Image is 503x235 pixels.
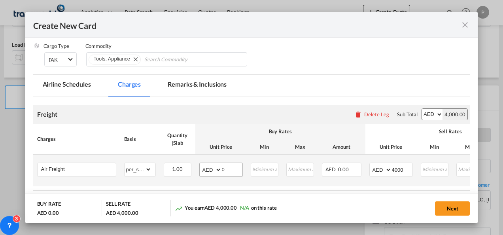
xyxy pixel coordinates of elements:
[25,12,478,224] md-dialog: Create New Card ...
[158,75,236,97] md-tab-item: Remarks & Inclusions
[251,163,278,175] input: Minimum Amount
[33,75,244,97] md-pagination-wrapper: Use the left and right arrow keys to navigate between tabs
[195,139,247,155] th: Unit Price
[144,53,217,66] input: Chips input.
[33,42,40,49] img: cargo.png
[124,135,156,142] div: Basis
[175,204,276,212] div: You earn on this rate
[94,55,132,63] div: Press delete to remove this chip.
[106,200,130,209] div: SELL RATE
[417,139,452,155] th: Min
[338,166,349,172] span: 0.00
[37,200,61,209] div: BUY RATE
[164,132,191,146] div: Quantity | Slab
[460,20,470,30] md-icon: icon-close fg-AAA8AD m-0 pointer
[325,166,337,172] span: AED
[457,163,484,175] input: Maximum Amount
[108,75,150,97] md-tab-item: Charges
[435,201,470,216] button: Next
[287,163,314,175] input: Maximum Amount
[240,205,249,211] span: N/A
[422,163,448,175] input: Minimum Amount
[94,56,130,62] span: Tools, Appliance
[33,20,461,30] div: Create New Card
[43,43,69,49] label: Cargo Type
[49,57,58,63] div: FAK
[365,139,417,155] th: Unit Price
[354,111,389,117] button: Delete Leg
[452,139,488,155] th: Max
[354,110,362,118] md-icon: icon-delete
[318,139,365,155] th: Amount
[172,166,183,172] span: 1.00
[125,163,151,176] select: per_shipment
[392,163,412,175] input: 4000
[442,109,467,120] div: 4,000.00
[38,163,116,175] md-input-container: Air Freight
[129,55,140,63] button: Remove
[41,163,116,175] input: Charge Name
[282,139,318,155] th: Max
[37,135,116,142] div: Charges
[222,163,242,175] input: 0
[106,209,138,216] div: AED 4,000.00
[86,52,248,66] md-chips-wrap: Chips container. Use arrow keys to select chips.
[247,139,282,155] th: Min
[33,75,100,97] md-tab-item: Airline Schedules
[85,43,112,49] label: Commodity
[37,110,57,119] div: Freight
[397,111,418,118] div: Sub Total
[364,111,389,117] div: Delete Leg
[44,52,77,66] md-select: Select Cargo type: FAK
[199,128,361,135] div: Buy Rates
[204,205,237,211] span: AED 4,000.00
[37,209,59,216] div: AED 0.00
[175,205,183,212] md-icon: icon-trending-up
